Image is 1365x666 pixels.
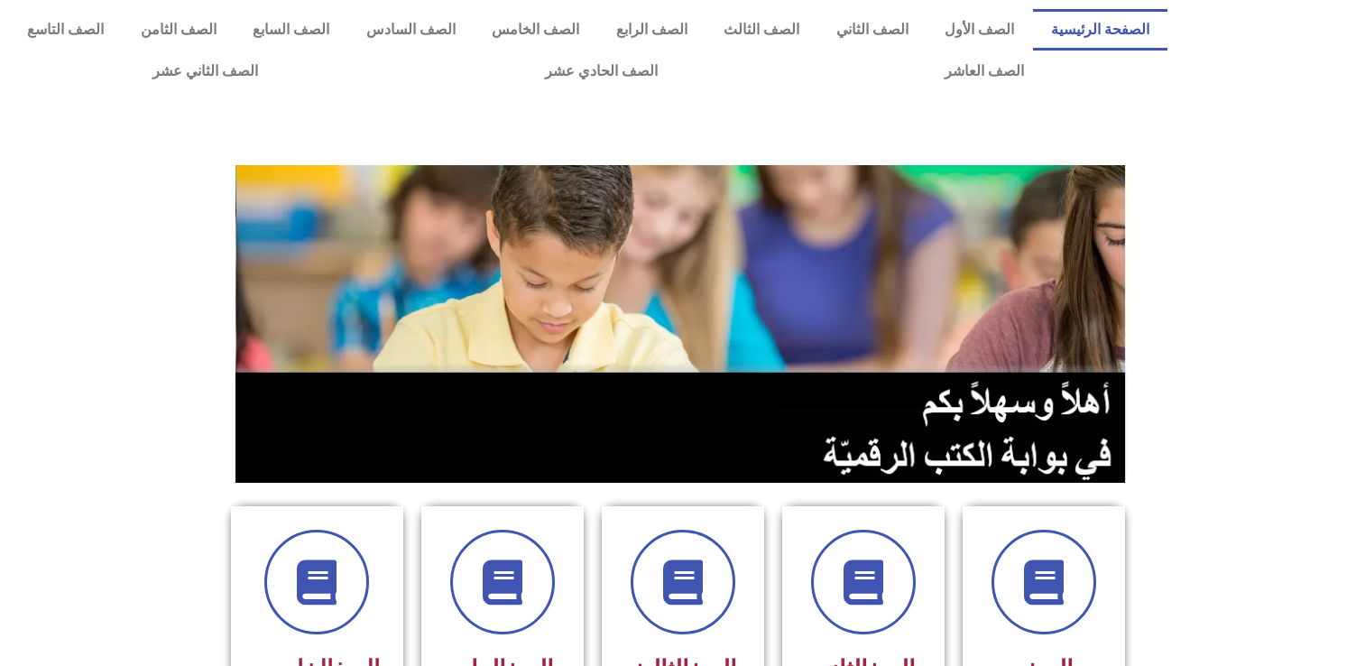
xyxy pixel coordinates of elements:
a: الصف السابع [235,9,348,51]
a: الصف الثاني عشر [9,51,401,92]
a: الصف الثاني [818,9,927,51]
a: الصف السادس [348,9,475,51]
a: الصف التاسع [9,9,123,51]
a: الصف الثالث [706,9,818,51]
a: الصف الرابع [598,9,706,51]
a: الصف الخامس [474,9,598,51]
a: الصف العاشر [801,51,1167,92]
a: الصف الثامن [123,9,235,51]
a: الصفحة الرئيسية [1033,9,1168,51]
a: الصف الأول [927,9,1033,51]
a: الصف الحادي عشر [401,51,801,92]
